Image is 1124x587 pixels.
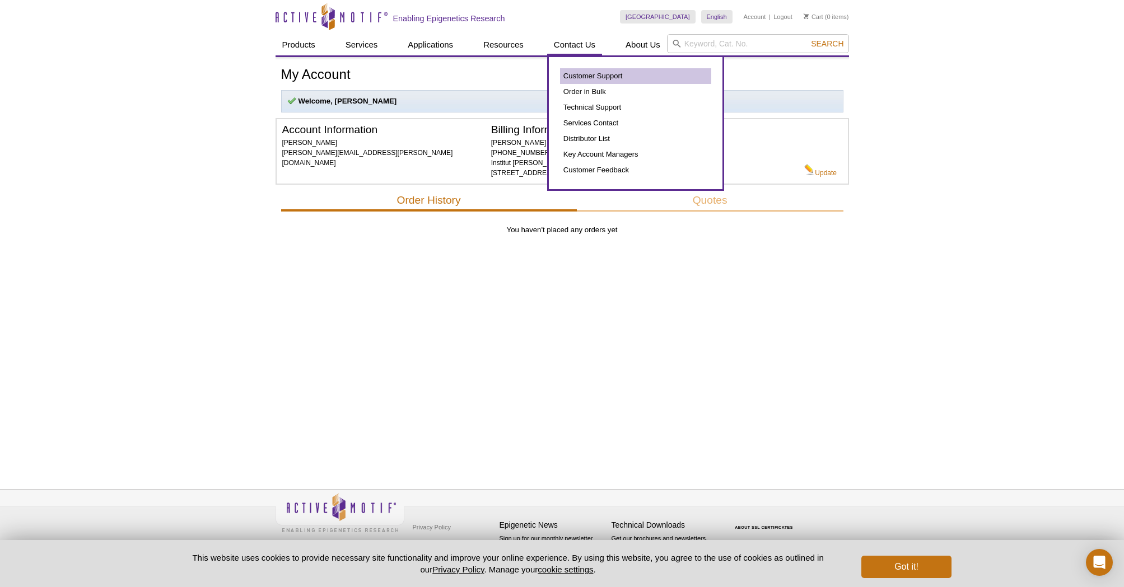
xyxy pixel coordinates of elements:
[276,490,404,535] img: Active Motif,
[538,565,593,574] button: cookie settings
[500,520,606,530] h4: Epigenetic News
[577,190,843,212] button: Quotes
[619,34,667,55] a: About Us
[547,34,602,55] a: Contact Us
[276,34,322,55] a: Products
[410,519,454,536] a: Privacy Policy
[724,509,808,534] table: Click to Verify - This site chose Symantec SSL for secure e-commerce and confidential communicati...
[560,115,711,131] a: Services Contact
[808,39,847,49] button: Search
[667,34,849,53] input: Keyword, Cat. No.
[491,139,613,177] span: [PERSON_NAME] [PHONE_NUMBER] 69 Institut [PERSON_NAME] - U934 [STREET_ADDRESS][PERSON_NAME]
[560,84,711,100] a: Order in Bulk
[500,534,606,572] p: Sign up for our monthly newsletter highlighting recent publications in the field of epigenetics.
[282,125,491,135] h2: Account Information
[393,13,505,24] h2: Enabling Epigenetics Research
[477,34,530,55] a: Resources
[773,13,792,21] a: Logout
[432,565,484,574] a: Privacy Policy
[560,162,711,178] a: Customer Feedback
[804,13,823,21] a: Cart
[560,147,711,162] a: Key Account Managers
[560,100,711,115] a: Technical Support
[401,34,460,55] a: Applications
[491,125,805,135] h2: Billing Information
[1086,549,1113,576] div: Open Intercom Messenger
[804,10,849,24] li: (0 items)
[861,556,951,578] button: Got it!
[735,525,793,529] a: ABOUT SSL CERTIFICATES
[281,190,577,212] button: Order History
[339,34,385,55] a: Services
[804,13,809,19] img: Your Cart
[811,39,843,48] span: Search
[410,536,469,552] a: Terms & Conditions
[804,164,815,175] img: Edit
[612,534,718,562] p: Get our brochures and newsletters, or request them by mail.
[612,520,718,530] h4: Technical Downloads
[282,139,453,167] span: [PERSON_NAME] [PERSON_NAME][EMAIL_ADDRESS][PERSON_NAME][DOMAIN_NAME]
[173,552,843,575] p: This website uses cookies to provide necessary site functionality and improve your online experie...
[701,10,733,24] a: English
[281,67,843,83] h1: My Account
[281,225,843,235] p: You haven't placed any orders yet
[769,10,771,24] li: |
[744,13,766,21] a: Account
[804,164,837,178] a: Update
[287,96,837,106] p: Welcome, [PERSON_NAME]
[620,10,696,24] a: [GEOGRAPHIC_DATA]
[560,68,711,84] a: Customer Support
[560,131,711,147] a: Distributor List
